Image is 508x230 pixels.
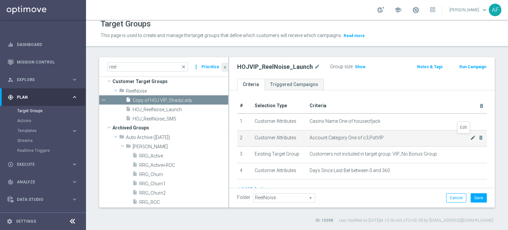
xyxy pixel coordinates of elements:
[200,63,220,71] button: Prioritize
[265,79,324,90] a: Triggered Campaigns
[126,97,131,105] i: insert_drive_file
[193,62,199,71] i: more_vert
[17,180,71,184] span: Analyze
[126,115,131,123] i: insert_drive_file
[139,162,228,168] span: RRG_Active&#x2B;ROC
[139,172,228,177] span: RRG_Churn
[17,138,69,143] a: Streams
[17,116,85,126] div: Actions
[17,148,69,153] a: Realtime Triggers
[222,64,228,70] i: chevron_left
[489,4,501,16] div: AF
[8,53,78,71] div: Mission Control
[252,98,307,114] th: Selection Type
[237,79,265,90] a: Criteria
[17,36,78,53] a: Dashboard
[252,130,307,147] td: Customer Attributes
[252,114,307,130] td: Customer Attributes
[133,98,228,103] span: Copy of HOJ VIP_ShadyLady
[17,208,69,226] a: Optibot
[394,6,402,14] span: school
[310,118,380,124] span: Casino Name One of houseofjack
[237,147,252,163] td: 3
[252,147,307,163] td: Existing Target Group
[237,98,252,114] th: #
[133,107,228,113] span: HOJ_ReelNoise_Launch
[8,77,14,83] i: person_search
[132,153,138,160] i: insert_drive_file
[8,208,78,226] div: Optibot
[132,190,138,197] i: insert_drive_file
[119,88,124,95] i: folder
[237,130,252,147] td: 2
[237,63,313,71] h2: HOJVIP_ReelNoise_Launch
[7,95,78,100] button: gps_fixed Plan keyboard_arrow_right
[181,64,186,69] span: close
[478,135,484,140] i: delete_forever
[8,36,78,53] div: Dashboard
[71,128,78,134] i: keyboard_arrow_right
[133,144,228,150] span: Reel Roger
[7,77,78,82] button: person_search Explore keyboard_arrow_right
[126,143,131,151] i: folder
[133,116,228,122] span: HOJ_ReelNoise_SMS
[71,179,78,185] i: keyboard_arrow_right
[8,161,14,167] i: play_circle_outline
[8,94,71,100] div: Plan
[471,193,487,203] button: Save
[126,88,228,94] span: ReelNoise
[17,108,69,114] a: Target Groups
[8,94,14,100] i: gps_fixed
[7,218,13,224] i: settings
[339,218,493,223] label: Last modified on [DATE] at 10:36 AM UTC+02:00 by [EMAIL_ADDRESS][DOMAIN_NAME]
[8,179,71,185] div: Analyze
[252,163,307,179] td: Customer Attributes
[7,179,78,185] button: track_changes Analyze keyboard_arrow_right
[355,65,365,69] span: Show
[310,168,390,173] span: Days Since Last Bet between 0 and 360
[310,151,437,157] span: Customers not included in target group: VIP_No Bonus Group
[330,64,353,69] label: Group size
[132,171,138,179] i: insert_drive_file
[139,190,228,196] span: RRG_Churn2
[139,181,228,187] span: RRG_Churn1
[17,136,85,146] div: Streams
[71,94,78,100] i: keyboard_arrow_right
[237,195,250,200] label: Folder
[16,219,36,223] a: Settings
[7,42,78,47] button: equalizer Dashboard
[17,128,78,133] button: Templates keyboard_arrow_right
[126,106,131,114] i: insert_drive_file
[446,193,466,203] button: Cancel
[107,62,188,71] input: Quick find group or folder
[343,32,365,39] button: Read more
[8,77,71,83] div: Explore
[416,63,444,70] button: Notes & Tags
[139,200,228,205] span: RRG_ROC
[7,197,78,202] button: Data Studio keyboard_arrow_right
[7,162,78,167] div: play_circle_outline Execute keyboard_arrow_right
[479,103,484,109] i: delete_forever
[112,123,228,132] span: Archived Groups
[132,162,138,169] i: insert_drive_file
[126,135,228,140] span: Auto Archive (2023-11-21)
[459,63,487,70] button: Run Campaign
[7,60,78,65] button: Mission Control
[310,135,470,141] span: Account Category One of c3,PotVIP
[449,5,489,15] a: [PERSON_NAME]keyboard_arrow_down
[8,179,14,185] i: track_changes
[17,78,71,82] span: Explore
[71,161,78,167] i: keyboard_arrow_right
[314,63,320,71] i: mode_edit
[119,134,124,142] i: folder
[101,19,151,29] h1: Target Groups
[353,64,354,69] label: :
[17,198,71,202] span: Data Studio
[17,95,71,99] span: Plan
[112,77,228,86] span: Customer Target Groups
